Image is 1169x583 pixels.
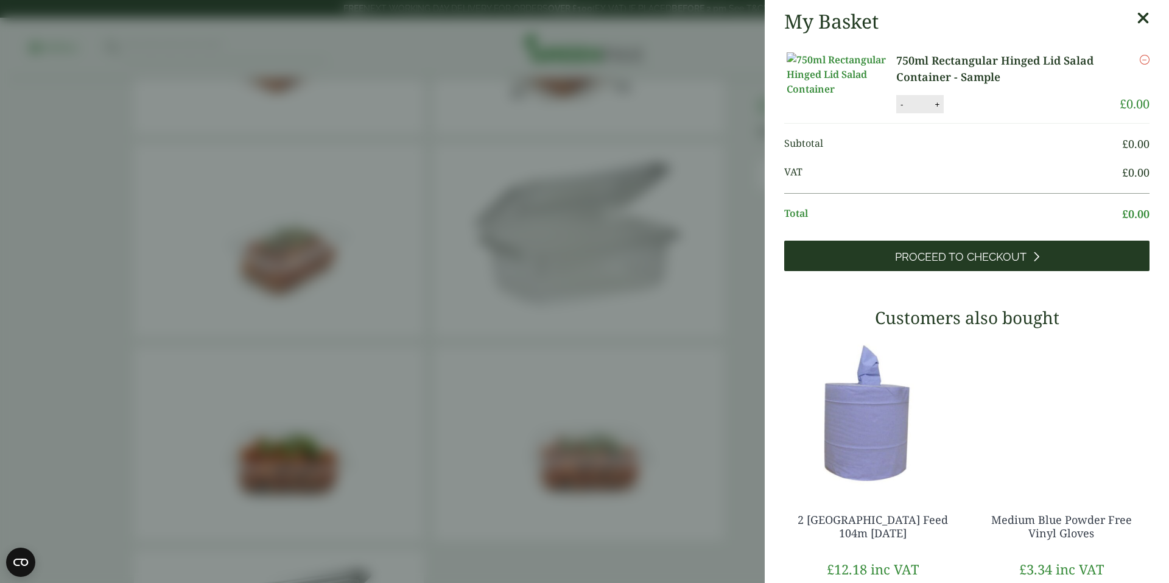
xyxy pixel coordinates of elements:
[1120,96,1126,112] span: £
[784,337,961,489] img: 3630017-2-Ply-Blue-Centre-Feed-104m
[798,512,948,540] a: 2 [GEOGRAPHIC_DATA] Feed 104m [DATE]
[784,241,1150,271] a: Proceed to Checkout
[784,10,879,33] h2: My Basket
[1019,560,1027,578] span: £
[787,52,896,96] img: 750ml Rectangular Hinged Lid Salad Container
[784,164,1122,181] span: VAT
[1122,207,1128,221] span: £
[895,250,1027,264] span: Proceed to Checkout
[1056,560,1104,578] span: inc VAT
[871,560,919,578] span: inc VAT
[1140,52,1150,67] a: Remove this item
[827,560,867,578] bdi: 12.18
[991,512,1132,540] a: Medium Blue Powder Free Vinyl Gloves
[6,548,35,577] button: Open CMP widget
[931,99,943,110] button: +
[1122,207,1150,221] bdi: 0.00
[827,560,834,578] span: £
[1019,560,1052,578] bdi: 3.34
[1122,136,1150,151] bdi: 0.00
[1120,96,1150,112] bdi: 0.00
[784,206,1122,222] span: Total
[784,136,1122,152] span: Subtotal
[1122,165,1150,180] bdi: 0.00
[784,308,1150,328] h3: Customers also bought
[896,52,1120,85] a: 750ml Rectangular Hinged Lid Salad Container - Sample
[1122,165,1128,180] span: £
[1122,136,1128,151] span: £
[897,99,907,110] button: -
